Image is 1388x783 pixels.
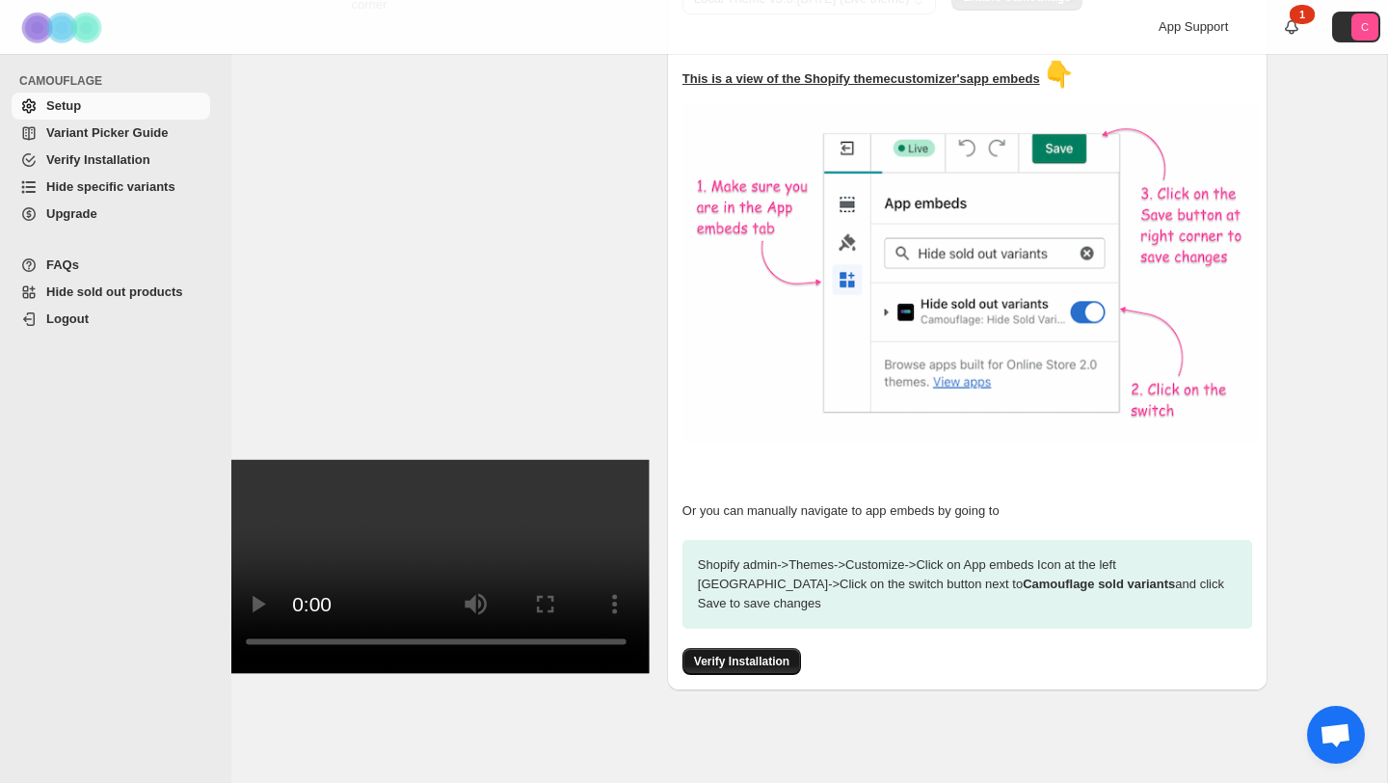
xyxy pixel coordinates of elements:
[694,654,789,669] span: Verify Installation
[12,174,210,201] a: Hide specific variants
[1361,21,1369,33] text: C
[46,257,79,272] span: FAQs
[1282,17,1301,37] a: 1
[1159,19,1228,34] span: App Support
[12,252,210,279] a: FAQs
[46,98,81,113] span: Setup
[682,540,1252,629] p: Shopify admin -> Themes -> Customize -> Click on App embeds Icon at the left [GEOGRAPHIC_DATA] ->...
[46,179,175,194] span: Hide specific variants
[223,460,650,673] video: Enable Camouflage in theme app embeds
[12,147,210,174] a: Verify Installation
[12,279,210,306] a: Hide sold out products
[682,654,801,668] a: Verify Installation
[12,201,210,228] a: Upgrade
[19,73,218,89] span: CAMOUFLAGE
[1290,5,1315,24] div: 1
[682,648,801,675] button: Verify Installation
[46,311,89,326] span: Logout
[1023,577,1175,591] strong: Camouflage sold variants
[682,71,1040,86] u: This is a view of the Shopify theme customizer's app embeds
[12,93,210,120] a: Setup
[46,284,183,299] span: Hide sold out products
[46,152,150,167] span: Verify Installation
[682,104,1261,442] img: camouflage-enable
[12,120,210,147] a: Variant Picker Guide
[15,1,112,54] img: Camouflage
[46,206,97,221] span: Upgrade
[46,125,168,140] span: Variant Picker Guide
[682,501,1252,521] p: Or you can manually navigate to app embeds by going to
[1307,706,1365,764] a: Open chat
[12,306,210,333] a: Logout
[1332,12,1380,42] button: Avatar with initials C
[1043,60,1074,89] span: 👇
[1351,13,1378,40] span: Avatar with initials C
